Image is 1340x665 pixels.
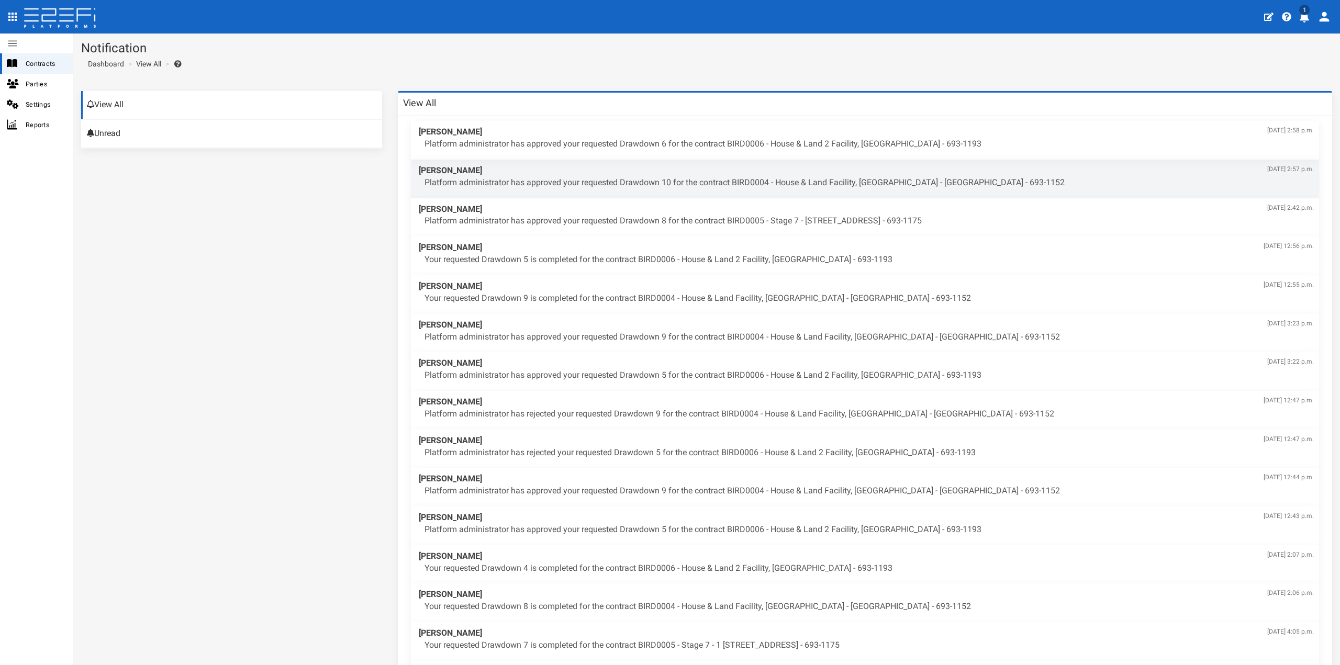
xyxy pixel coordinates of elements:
h1: Notification [81,41,1332,55]
span: [DATE] 12:47 p.m. [1264,435,1314,444]
span: [PERSON_NAME] [419,165,1314,177]
p: Platform administrator has approved your requested Drawdown 9 for the contract BIRD0004 - House &... [425,485,1314,497]
a: [PERSON_NAME][DATE] 2:58 p.m. Platform administrator has approved your requested Drawdown 6 for t... [411,121,1319,160]
p: Platform administrator has approved your requested Drawdown 9 for the contract BIRD0004 - House &... [425,331,1314,343]
span: [DATE] 2:07 p.m. [1267,550,1314,559]
span: Parties [26,78,64,90]
span: [DATE] 12:44 p.m. [1264,473,1314,482]
a: [PERSON_NAME][DATE] 2:07 p.m. Your requested Drawdown 4 is completed for the contract BIRD0006 - ... [411,545,1319,584]
span: [PERSON_NAME] [419,550,1314,562]
span: [DATE] 2:58 p.m. [1267,126,1314,135]
a: [PERSON_NAME][DATE] 12:56 p.m. Your requested Drawdown 5 is completed for the contract BIRD0006 -... [411,236,1319,275]
a: Unread [81,120,382,148]
span: [DATE] 12:56 p.m. [1264,242,1314,251]
span: [DATE] 3:22 p.m. [1267,357,1314,366]
span: [PERSON_NAME] [419,204,1314,216]
a: [PERSON_NAME][DATE] 12:47 p.m. Platform administrator has rejected your requested Drawdown 9 for ... [411,391,1319,430]
p: Your requested Drawdown 4 is completed for the contract BIRD0006 - House & Land 2 Facility, [GEOG... [425,562,1314,574]
a: View All [81,91,382,119]
a: [PERSON_NAME][DATE] 2:57 p.m. Platform administrator has approved your requested Drawdown 10 for ... [411,160,1319,198]
a: [PERSON_NAME][DATE] 4:05 p.m. Your requested Drawdown 7 is completed for the contract BIRD0005 - ... [411,622,1319,661]
a: Dashboard [84,59,124,69]
span: [PERSON_NAME] [419,126,1314,138]
span: [DATE] 2:42 p.m. [1267,204,1314,212]
h3: View All [403,98,436,108]
span: [DATE] 2:06 p.m. [1267,589,1314,598]
p: Your requested Drawdown 8 is completed for the contract BIRD0004 - House & Land Facility, [GEOGRA... [425,601,1314,613]
span: [PERSON_NAME] [419,627,1314,639]
span: [PERSON_NAME] [419,242,1314,254]
a: [PERSON_NAME][DATE] 3:22 p.m. Platform administrator has approved your requested Drawdown 5 for t... [411,352,1319,391]
span: [PERSON_NAME] [419,357,1314,369]
span: [PERSON_NAME] [419,319,1314,331]
span: Reports [26,119,64,131]
a: [PERSON_NAME][DATE] 3:23 p.m. Platform administrator has approved your requested Drawdown 9 for t... [411,314,1319,353]
span: [PERSON_NAME] [419,396,1314,408]
p: Platform administrator has approved your requested Drawdown 6 for the contract BIRD0006 - House &... [425,138,1314,150]
span: [DATE] 12:47 p.m. [1264,396,1314,405]
a: [PERSON_NAME][DATE] 2:06 p.m. Your requested Drawdown 8 is completed for the contract BIRD0004 - ... [411,583,1319,622]
span: Dashboard [84,60,124,68]
p: Your requested Drawdown 7 is completed for the contract BIRD0005 - Stage 7 - 1 [STREET_ADDRESS] -... [425,639,1314,651]
span: Settings [26,98,64,110]
span: [PERSON_NAME] [419,280,1314,292]
span: [DATE] 3:23 p.m. [1267,319,1314,328]
span: [PERSON_NAME] [419,589,1314,601]
span: [DATE] 12:55 p.m. [1264,280,1314,289]
p: Platform administrator has approved your requested Drawdown 10 for the contract BIRD0004 - House ... [425,177,1314,189]
span: [PERSON_NAME] [419,435,1314,447]
span: [DATE] 2:57 p.m. [1267,165,1314,174]
p: Platform administrator has approved your requested Drawdown 8 for the contract BIRD0005 - Stage 7... [425,215,1314,227]
a: [PERSON_NAME][DATE] 12:55 p.m. Your requested Drawdown 9 is completed for the contract BIRD0004 -... [411,275,1319,314]
p: Platform administrator has approved your requested Drawdown 5 for the contract BIRD0006 - House &... [425,369,1314,381]
p: Your requested Drawdown 9 is completed for the contract BIRD0004 - House & Land Facility, [GEOGRA... [425,292,1314,305]
a: View All [136,59,161,69]
span: [DATE] 12:43 p.m. [1264,512,1314,521]
a: [PERSON_NAME][DATE] 2:42 p.m. Platform administrator has approved your requested Drawdown 8 for t... [411,198,1319,237]
a: [PERSON_NAME][DATE] 12:44 p.m. Platform administrator has approved your requested Drawdown 9 for ... [411,468,1319,506]
span: [PERSON_NAME] [419,473,1314,485]
p: Your requested Drawdown 5 is completed for the contract BIRD0006 - House & Land 2 Facility, [GEOG... [425,254,1314,266]
span: [PERSON_NAME] [419,512,1314,524]
a: [PERSON_NAME][DATE] 12:43 p.m. Platform administrator has approved your requested Drawdown 5 for ... [411,506,1319,545]
p: Platform administrator has rejected your requested Drawdown 5 for the contract BIRD0006 - House &... [425,447,1314,459]
p: Platform administrator has approved your requested Drawdown 5 for the contract BIRD0006 - House &... [425,524,1314,536]
span: [DATE] 4:05 p.m. [1267,627,1314,636]
a: [PERSON_NAME][DATE] 12:47 p.m. Platform administrator has rejected your requested Drawdown 5 for ... [411,430,1319,468]
p: Platform administrator has rejected your requested Drawdown 9 for the contract BIRD0004 - House &... [425,408,1314,420]
span: Contracts [26,58,64,70]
